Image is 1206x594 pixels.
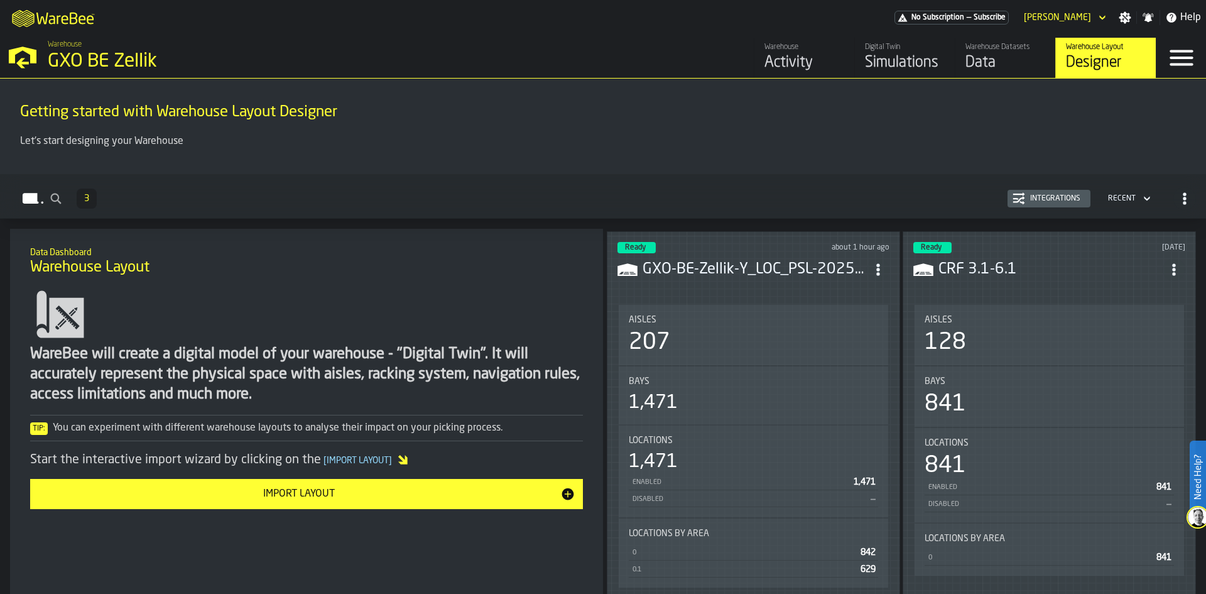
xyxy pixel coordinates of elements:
div: DropdownMenuValue-4 [1103,191,1153,206]
span: Warehouse [48,40,82,49]
div: 128 [925,330,966,355]
div: 207 [629,330,670,355]
div: StatList-item-Enabled [629,473,878,490]
div: Integrations [1025,194,1085,203]
div: Warehouse Layout [1066,43,1146,52]
label: Need Help? [1191,442,1205,512]
div: GXO BE Zellik [48,50,387,73]
h2: Sub Title [30,245,583,258]
span: Locations [925,438,969,448]
div: title-Getting started with Warehouse Layout Designer [10,89,1196,134]
div: Menu Subscription [894,11,1009,25]
div: Updated: 29/09/2025, 13:57:20 Created: 29/09/2025, 13:55:44 [1070,243,1185,252]
div: StatList-item-0 [629,544,878,561]
div: Designer [1066,53,1146,73]
span: Import Layout [321,456,394,465]
div: Warehouse Datasets [965,43,1045,52]
div: StatList-item-0.1 [629,561,878,578]
span: — [967,13,971,22]
div: Title [925,315,1174,325]
div: Title [629,529,878,539]
button: button-Import Layout [30,479,583,509]
span: [ [323,456,327,465]
div: DropdownMenuValue-Susana Carmona [1024,13,1091,23]
div: Disabled [927,500,1161,509]
div: title-Warehouse Layout [20,239,593,284]
p: Let's start designing your Warehouse [20,134,1186,149]
span: 3 [84,194,89,203]
span: 629 [861,565,876,574]
div: Title [629,436,878,446]
div: Title [925,534,1174,544]
div: Disabled [631,495,866,503]
span: Bays [925,377,945,387]
span: Warehouse Layout [30,258,149,278]
div: ButtonLoadMore-Load More-Prev-First-Last [72,189,102,209]
div: Activity [764,53,844,73]
span: 1,471 [854,478,876,487]
div: StatList-item-Disabled [629,490,878,507]
h2: Sub Title [20,100,1186,102]
div: Title [629,315,878,325]
span: 842 [861,548,876,557]
a: link-to-/wh/i/5fa160b1-7992-442a-9057-4226e3d2ae6d/simulations [854,38,955,78]
span: Getting started with Warehouse Layout Designer [20,102,337,123]
span: — [871,495,876,503]
div: Title [925,438,1174,448]
div: 841 [925,392,966,417]
span: Locations by Area [629,529,709,539]
div: WareBee will create a digital model of your warehouse - "Digital Twin". It will accurately repres... [30,344,583,405]
div: Warehouse [764,43,844,52]
div: 0 [631,549,856,557]
div: 0 [927,554,1151,562]
a: link-to-/wh/i/5fa160b1-7992-442a-9057-4226e3d2ae6d/data [955,38,1055,78]
div: Enabled [631,478,849,487]
div: status-3 2 [913,242,952,253]
span: Locations by Area [925,534,1005,544]
div: StatList-item-Enabled [925,478,1174,495]
label: button-toggle-Help [1160,10,1206,25]
div: StatList-item-Disabled [925,495,1174,512]
span: No Subscription [911,13,964,22]
label: button-toggle-Notifications [1137,11,1160,24]
div: Data [965,53,1045,73]
div: stat-Bays [915,366,1184,427]
span: 841 [1156,553,1171,562]
div: Digital Twin [865,43,945,52]
span: Help [1180,10,1201,25]
div: stat-Aisles [619,305,888,365]
div: stat-Aisles [915,305,1184,365]
div: Enabled [927,483,1151,492]
div: stat-Locations by Area [619,519,888,588]
span: ] [389,456,392,465]
div: Start the interactive import wizard by clicking on the [30,451,583,469]
a: link-to-/wh/i/5fa160b1-7992-442a-9057-4226e3d2ae6d/designer [1055,38,1156,78]
div: Title [629,377,878,387]
span: Tip: [30,422,48,435]
h3: CRF 3.1-6.1 [938,260,1163,280]
a: link-to-/wh/i/5fa160b1-7992-442a-9057-4226e3d2ae6d/pricing/ [894,11,1009,25]
span: Ready [921,244,942,251]
div: StatList-item-0 [925,549,1174,566]
div: DropdownMenuValue-4 [1108,194,1136,203]
h3: GXO-BE-Zellik-Y_LOC_PSL-2025-09-25-001.CSV [643,260,867,280]
div: 1,471 [629,392,678,414]
div: 841 [925,453,966,478]
div: stat-Locations by Area [915,524,1184,576]
div: Title [925,377,1174,387]
div: stat-Locations [915,428,1184,522]
div: status-3 2 [617,242,656,253]
button: button-Integrations [1008,190,1090,207]
span: Locations [629,436,673,446]
section: card-LayoutDashboardCard [913,302,1185,578]
div: Simulations [865,53,945,73]
span: Aisles [925,315,952,325]
span: Subscribe [974,13,1006,22]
